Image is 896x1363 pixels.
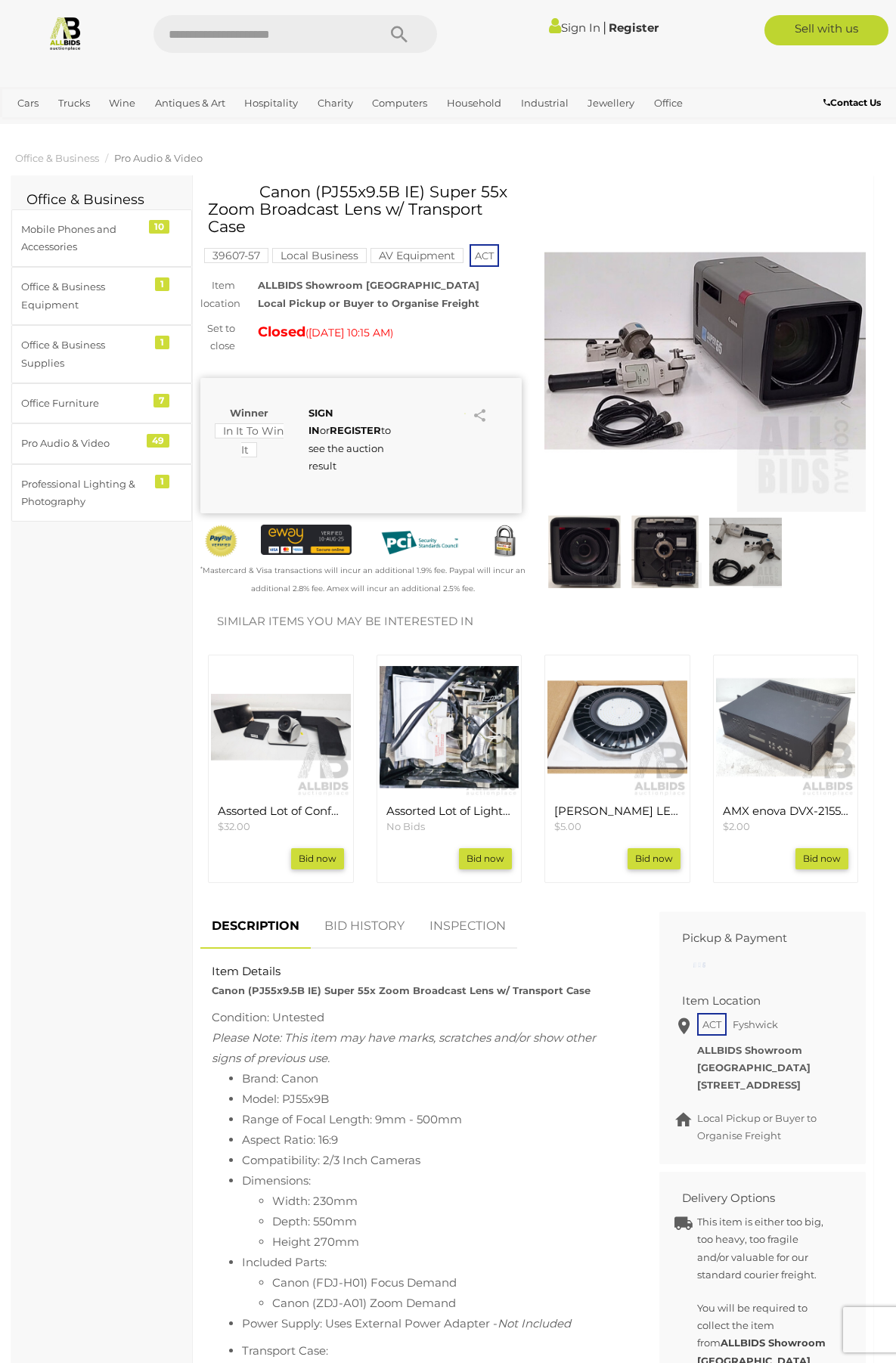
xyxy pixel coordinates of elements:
span: Local Pickup or Buyer to Organise Freight [697,1112,817,1142]
a: Register [609,20,659,35]
h4: AMX enova DVX-2155HD-SP Amplifier [723,805,849,818]
a: Jewellery [581,91,640,116]
a: BID HISTORY [313,904,416,949]
span: ACT [470,244,499,267]
a: Office & Business [15,152,99,164]
a: Office [648,91,689,116]
li: Included Parts: [242,1252,625,1313]
img: Allbids.com.au [48,15,83,51]
a: Cars [11,91,45,116]
li: Height 270mm [272,1231,625,1252]
a: Industrial [515,91,575,116]
a: Bid now [795,848,848,869]
h4: [PERSON_NAME] LED UFO Light [554,805,681,818]
a: Office & Business Supplies 1 [11,325,192,383]
li: Power Supply: Uses External Power Adapter - [242,1313,625,1334]
div: Set to close [189,320,246,355]
li: Canon (ZDJ-A01) Zoom Demand [272,1293,625,1313]
h2: Item Location [682,995,820,1008]
strong: Local Pickup or Buyer to Organise Freight [258,297,479,309]
a: SIGN IN [308,407,333,436]
a: Assorted Lot of Conference Equipment (Poly / Polycom) $32.00 [218,805,344,833]
a: Sports [11,116,54,141]
span: ACT [697,1013,727,1036]
strong: REGISTER [330,424,381,436]
div: SAL LED UFO Light [544,655,690,884]
a: Bid now [628,848,681,869]
img: PCI DSS compliant [374,525,465,561]
a: Pro Audio & Video [114,152,203,164]
p: $32.00 [218,819,344,834]
a: Assorted Lot of Light Fixtures No Bids [386,805,513,833]
a: DESCRIPTION [200,904,311,949]
a: Bid now [459,848,512,869]
a: 39607-57 [204,249,268,262]
li: Aspect Ratio: 16:9 [242,1129,625,1150]
img: Secured by Rapid SSL [488,525,522,559]
img: AMX enova DVX-2155HD-SP Amplifier [716,658,856,798]
mark: Local Business [272,248,367,263]
mark: 39607-57 [204,248,268,263]
a: Hospitality [238,91,304,116]
img: Canon (PJ55x9.5B IE) Super 55x Zoom Broadcast Lens w/ Transport Case [628,516,701,588]
li: Dimensions: [242,1170,625,1252]
h2: Item Details [212,965,625,978]
div: 49 [147,434,169,448]
span: ( ) [305,327,393,339]
small: Mastercard & Visa transactions will incur an additional 1.9% fee. Paypal will incur an additional... [200,565,526,593]
div: 1 [155,277,169,291]
a: INSPECTION [418,904,517,949]
h2: Similar items you may be interested in [217,615,849,628]
a: Contact Us [823,94,885,111]
strong: ALLBIDS Showroom [GEOGRAPHIC_DATA] [697,1044,811,1073]
a: Sign In [549,20,600,35]
h2: Pickup & Payment [682,932,820,945]
strong: Closed [258,324,305,340]
b: Winner [230,407,268,419]
a: Professional Lighting & Photography 1 [11,464,192,522]
span: [DATE] 10:15 AM [308,326,390,339]
div: Office Furniture [21,395,146,412]
a: Mobile Phones and Accessories 10 [11,209,192,268]
div: Assorted Lot of Light Fixtures [377,655,522,884]
a: Charity [312,91,359,116]
li: Watch this item [451,406,467,421]
span: | [603,19,606,36]
li: Model: PJ55x9B [242,1089,625,1109]
h1: Canon (PJ55x9.5B IE) Super 55x Zoom Broadcast Lens w/ Transport Case [208,183,518,235]
a: Trucks [52,91,96,116]
strong: ALLBIDS Showroom [GEOGRAPHIC_DATA] [258,279,479,291]
div: Assorted Lot of Conference Equipment (Poly / Polycom) [208,655,354,884]
img: Canon (PJ55x9.5B IE) Super 55x Zoom Broadcast Lens w/ Transport Case [709,516,782,588]
span: Please Note: This item may have marks, scratches and/or show other signs of previous use. [212,1030,596,1065]
div: Office & Business Supplies [21,336,146,372]
span: Fyshwick [729,1015,782,1034]
div: Pro Audio & Video [21,435,146,452]
li: Width: 230mm [272,1191,625,1211]
img: Canon (PJ55x9.5B IE) Super 55x Zoom Broadcast Lens w/ Transport Case [548,516,621,588]
a: AMX enova DVX-2155HD-SP Amplifier $2.00 [723,805,849,833]
div: 7 [153,394,169,407]
b: Contact Us [823,97,881,108]
div: AMX enova DVX-2155HD-SP Amplifier [713,655,859,884]
a: [GEOGRAPHIC_DATA] [62,116,181,141]
a: Bid now [291,848,344,869]
img: SAL LED UFO Light [547,658,687,798]
li: Canon (FDJ-H01) Focus Demand [272,1272,625,1293]
h4: Assorted Lot of Conference Equipment (Poly / Polycom) [218,805,344,818]
img: small-loading.gif [693,961,705,969]
li: Compatibility: 2/3 Inch Cameras [242,1150,625,1170]
mark: In It To Win It [215,423,284,457]
div: Mobile Phones and Accessories [21,221,146,256]
img: Official PayPal Seal [204,525,238,558]
div: Item location [189,277,246,312]
span: Not Included [498,1316,571,1330]
strong: [STREET_ADDRESS] [697,1079,801,1091]
h2: Office & Business [26,193,177,208]
a: Local Business [272,249,367,262]
li: Depth: 550mm [272,1211,625,1231]
div: Professional Lighting & Photography [21,476,146,511]
p: This item is either too big, too heavy, too fragile and/or valuable for our standard courier frei... [697,1213,832,1284]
